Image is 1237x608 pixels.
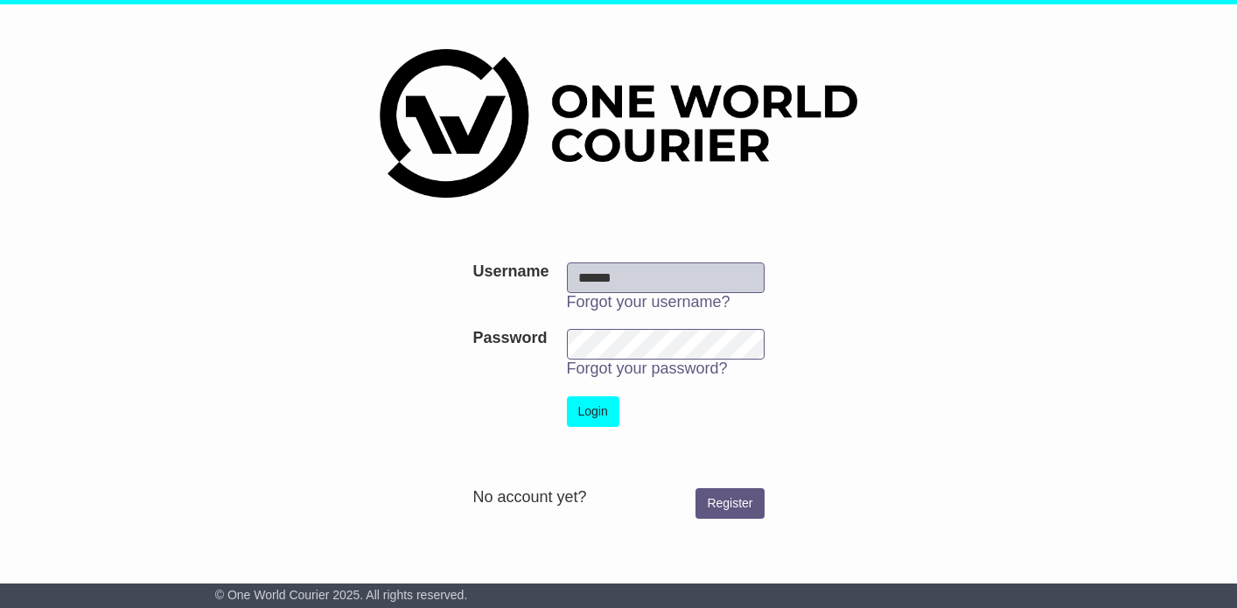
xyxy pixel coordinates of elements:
[472,329,547,348] label: Password
[567,360,728,377] a: Forgot your password?
[695,488,764,519] a: Register
[567,396,619,427] button: Login
[567,293,730,311] a: Forgot your username?
[472,262,549,282] label: Username
[472,488,764,507] div: No account yet?
[215,588,468,602] span: © One World Courier 2025. All rights reserved.
[380,49,857,198] img: One World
